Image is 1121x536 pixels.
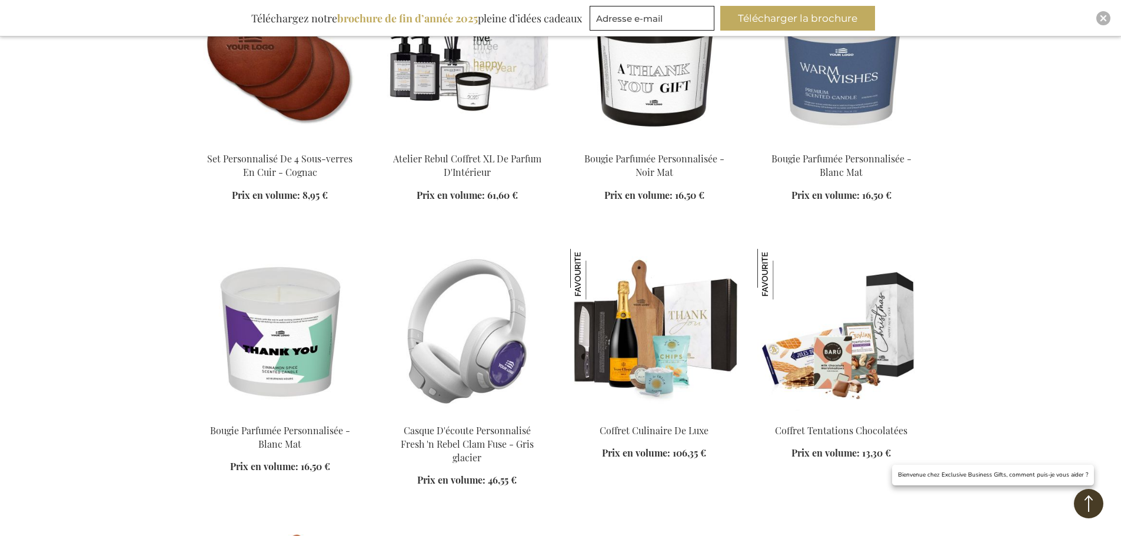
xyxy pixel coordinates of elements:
[600,424,708,437] a: Coffret Culinaire De Luxe
[862,189,892,201] span: 16,50 €
[488,474,517,486] span: 46,55 €
[232,189,300,201] span: Prix en volume:
[301,460,330,472] span: 16,50 €
[775,424,907,437] a: Coffret Tentations Chocolatées
[604,189,704,202] a: Prix en volume: 16,50 €
[602,447,670,459] span: Prix en volume:
[590,6,714,31] input: Adresse e-mail
[230,460,298,472] span: Prix en volume:
[337,11,478,25] b: brochure de fin d’année 2025
[383,409,551,420] a: Personalised Fresh 'n Rebel Clam Fuse Headphone - Ice Grey
[207,152,352,178] a: Set Personnalisé De 4 Sous-verres En Cuir - Cognac
[196,249,364,414] img: Personalised Scented Candle - White Matt
[417,474,485,486] span: Prix en volume:
[757,249,808,299] img: Coffret Tentations Chocolatées
[602,447,706,460] a: Prix en volume: 106,35 €
[590,6,718,34] form: marketing offers and promotions
[383,138,551,149] a: Atelier Rebul XL Home Fragrance Box Atelier Rebul Coffret XL De Parfum D'Intérieur
[393,152,541,178] a: Atelier Rebul Coffret XL De Parfum D'Intérieur
[196,138,364,149] a: Set Personnalisé De 4 Sous-verres En Cuir - Cognac
[1096,11,1110,25] div: Close
[757,138,926,149] a: Personalised Scented Candle - White Matt
[673,447,706,459] span: 106,35 €
[757,249,926,414] img: Chocolate Temptations Box
[417,189,518,202] a: Prix en volume: 61,60 €
[383,249,551,414] img: Personalised Fresh 'n Rebel Clam Fuse Headphone - Ice Grey
[791,447,860,459] span: Prix en volume:
[791,189,892,202] a: Prix en volume: 16,50 €
[570,138,739,149] a: Personalised Scented Candle - Black Matt Bougie Parfumée Personnalisée - Noir Mat
[230,460,330,474] a: Prix en volume: 16,50 €
[604,189,673,201] span: Prix en volume:
[570,409,739,420] a: Coffret Culinaire De Luxe Coffret Culinaire De Luxe
[584,152,724,178] a: Bougie Parfumée Personnalisée - Noir Mat
[570,249,739,414] img: Coffret Culinaire De Luxe
[675,189,704,201] span: 16,50 €
[862,447,891,459] span: 13,30 €
[791,189,860,201] span: Prix en volume:
[720,6,875,31] button: Télécharger la brochure
[417,474,517,487] a: Prix en volume: 46,55 €
[771,152,912,178] a: Bougie Parfumée Personnalisée - Blanc Mat
[210,424,350,450] a: Bougie Parfumée Personnalisée - Blanc Mat
[791,447,891,460] a: Prix en volume: 13,30 €
[232,189,328,202] a: Prix en volume: 8,95 €
[302,189,328,201] span: 8,95 €
[570,249,621,299] img: Coffret Culinaire De Luxe
[1100,15,1107,22] img: Close
[196,409,364,420] a: Personalised Scented Candle - White Matt
[401,424,534,464] a: Casque D'écoute Personnalisé Fresh 'n Rebel Clam Fuse - Gris glacier
[246,6,587,31] div: Téléchargez notre pleine d’idées cadeaux
[487,189,518,201] span: 61,60 €
[757,409,926,420] a: Chocolate Temptations Box Coffret Tentations Chocolatées
[417,189,485,201] span: Prix en volume:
